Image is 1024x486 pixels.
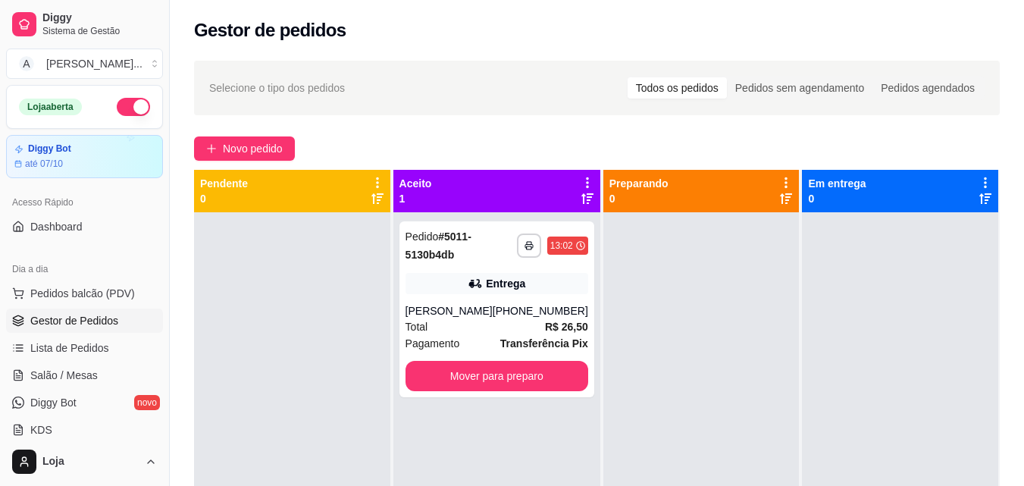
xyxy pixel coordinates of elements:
div: 13:02 [550,240,573,252]
span: Pagamento [406,335,460,352]
span: Sistema de Gestão [42,25,157,37]
p: Em entrega [808,176,866,191]
span: Pedidos balcão (PDV) [30,286,135,301]
p: 0 [200,191,248,206]
span: Total [406,318,428,335]
a: Diggy Botnovo [6,390,163,415]
a: Salão / Mesas [6,363,163,387]
button: Pedidos balcão (PDV) [6,281,163,306]
span: Loja [42,455,139,469]
div: [PERSON_NAME] [406,303,493,318]
span: Diggy [42,11,157,25]
a: Lista de Pedidos [6,336,163,360]
div: Pedidos agendados [872,77,983,99]
button: Alterar Status [117,98,150,116]
div: [PERSON_NAME] ... [46,56,142,71]
a: KDS [6,418,163,442]
span: Pedido [406,230,439,243]
span: Dashboard [30,219,83,234]
span: Novo pedido [223,140,283,157]
p: 0 [609,191,669,206]
a: Gestor de Pedidos [6,309,163,333]
strong: Transferência Pix [500,337,588,350]
span: plus [206,143,217,154]
article: até 07/10 [25,158,63,170]
a: Diggy Botaté 07/10 [6,135,163,178]
a: DiggySistema de Gestão [6,6,163,42]
p: Aceito [399,176,432,191]
div: Pedidos sem agendamento [727,77,872,99]
p: 0 [808,191,866,206]
p: 1 [399,191,432,206]
span: KDS [30,422,52,437]
strong: R$ 26,50 [545,321,588,333]
h2: Gestor de pedidos [194,18,346,42]
div: Acesso Rápido [6,190,163,215]
div: Loja aberta [19,99,82,115]
span: Selecione o tipo dos pedidos [209,80,345,96]
button: Mover para preparo [406,361,588,391]
div: Dia a dia [6,257,163,281]
article: Diggy Bot [28,143,71,155]
span: Salão / Mesas [30,368,98,383]
a: Dashboard [6,215,163,239]
button: Loja [6,444,163,480]
span: Lista de Pedidos [30,340,109,356]
span: Diggy Bot [30,395,77,410]
div: [PHONE_NUMBER] [493,303,588,318]
p: Preparando [609,176,669,191]
div: Entrega [486,276,525,291]
button: Novo pedido [194,136,295,161]
p: Pendente [200,176,248,191]
strong: # 5011-5130b4db [406,230,471,261]
span: A [19,56,34,71]
div: Todos os pedidos [628,77,727,99]
button: Select a team [6,49,163,79]
span: Gestor de Pedidos [30,313,118,328]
